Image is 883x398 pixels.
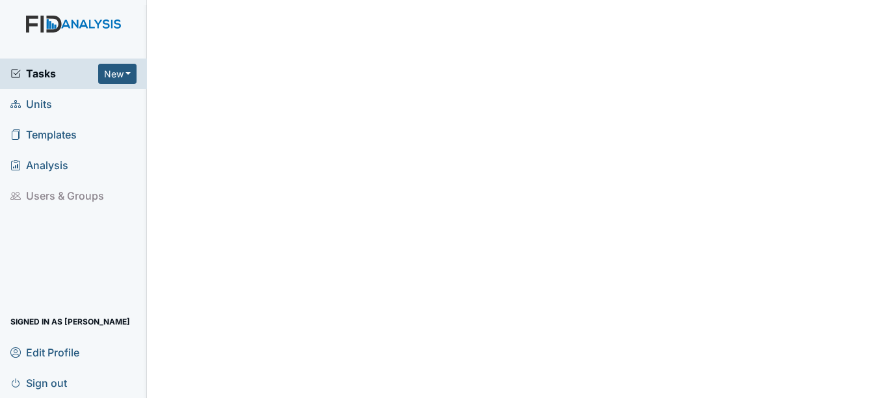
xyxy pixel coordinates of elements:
[10,155,68,176] span: Analysis
[10,125,77,145] span: Templates
[10,373,67,393] span: Sign out
[10,94,52,114] span: Units
[10,342,79,362] span: Edit Profile
[98,64,137,84] button: New
[10,312,130,332] span: Signed in as [PERSON_NAME]
[10,66,98,81] a: Tasks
